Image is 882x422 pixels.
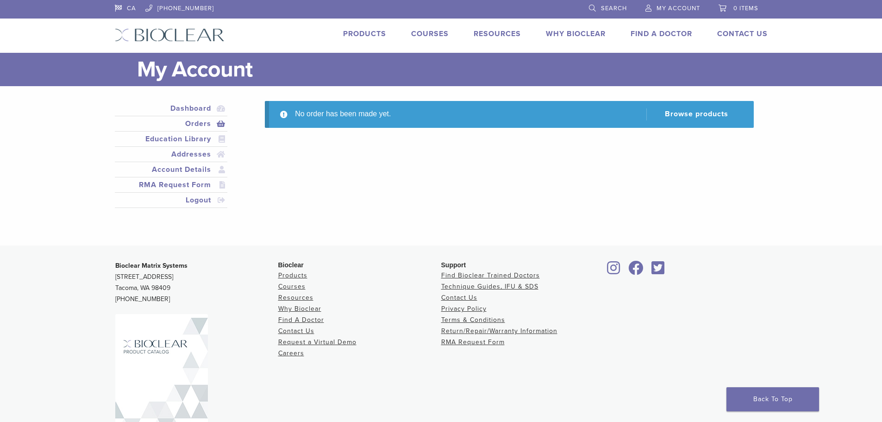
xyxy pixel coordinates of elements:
a: Contact Us [717,29,768,38]
span: Support [441,261,466,269]
a: Bioclear [649,266,668,276]
a: Privacy Policy [441,305,487,313]
a: RMA Request Form [441,338,505,346]
span: Bioclear [278,261,304,269]
a: Browse products [646,108,739,120]
a: Why Bioclear [278,305,321,313]
a: RMA Request Form [117,179,226,190]
a: Resources [278,294,313,302]
nav: Account pages [115,101,228,219]
a: Bioclear [626,266,647,276]
a: Account Details [117,164,226,175]
span: 0 items [733,5,758,12]
a: Technique Guides, IFU & SDS [441,283,538,290]
span: Search [601,5,627,12]
a: Why Bioclear [546,29,606,38]
a: Dashboard [117,103,226,114]
a: Products [278,271,307,279]
a: Find A Doctor [278,316,324,324]
a: Contact Us [441,294,477,302]
a: Logout [117,195,226,206]
a: Courses [411,29,449,38]
a: Products [343,29,386,38]
strong: Bioclear Matrix Systems [115,262,188,270]
p: [STREET_ADDRESS] Tacoma, WA 98409 [PHONE_NUMBER] [115,260,278,305]
a: Education Library [117,133,226,145]
a: Resources [474,29,521,38]
a: Back To Top [726,387,819,411]
a: Find Bioclear Trained Doctors [441,271,540,279]
img: Bioclear [115,28,225,42]
h1: My Account [137,53,768,86]
a: Courses [278,283,306,290]
a: Addresses [117,149,226,160]
a: Terms & Conditions [441,316,505,324]
span: My Account [657,5,700,12]
a: Find A Doctor [631,29,692,38]
a: Bioclear [604,266,624,276]
a: Careers [278,349,304,357]
a: Request a Virtual Demo [278,338,357,346]
div: No order has been made yet. [265,101,753,128]
a: Contact Us [278,327,314,335]
a: Return/Repair/Warranty Information [441,327,557,335]
a: Orders [117,118,226,129]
